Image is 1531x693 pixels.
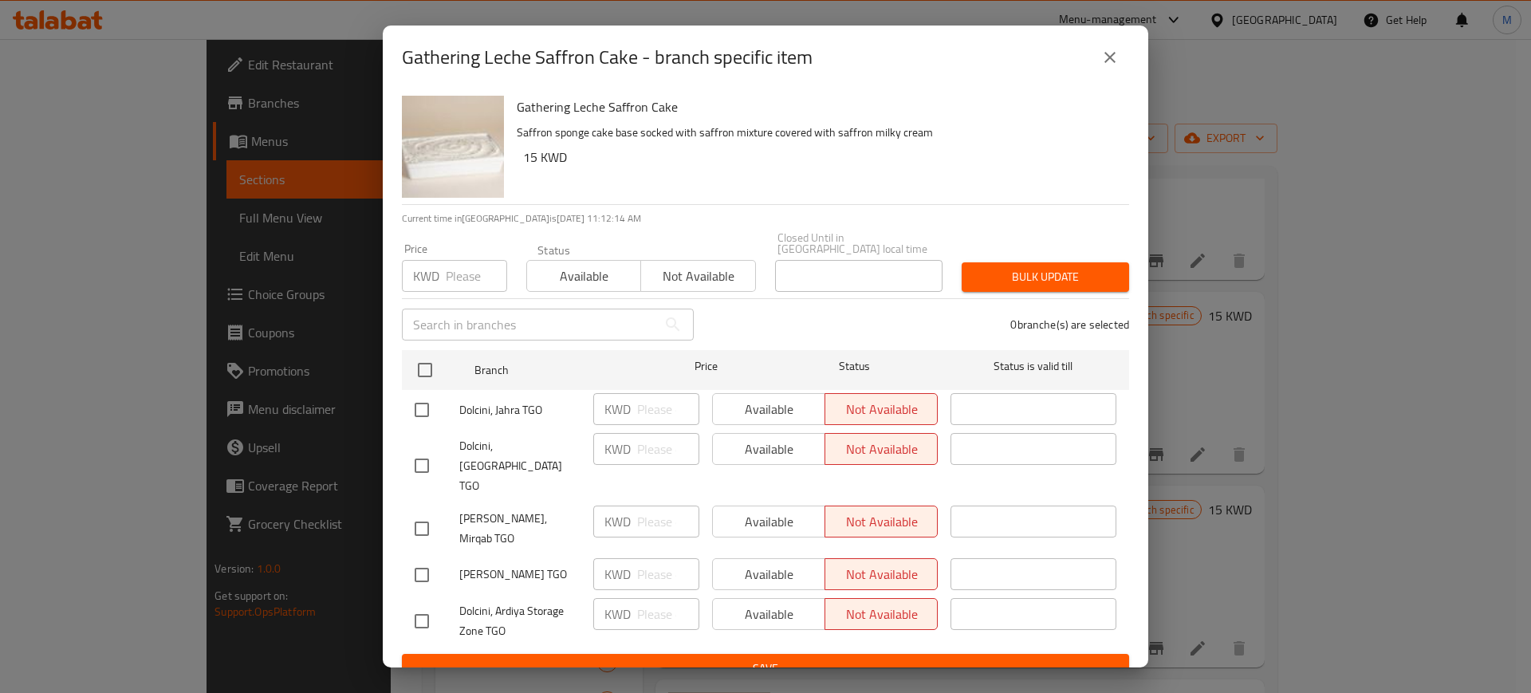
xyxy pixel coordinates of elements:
span: Dolcini, [GEOGRAPHIC_DATA] TGO [459,436,581,496]
p: KWD [413,266,439,285]
p: Saffron sponge cake base socked with saffron mixture covered with saffron milky cream [517,123,1116,143]
span: Not available [647,265,749,288]
input: Please enter price [637,393,699,425]
button: Available [526,260,641,292]
input: Search in branches [402,309,657,341]
span: Branch [474,360,640,380]
span: [PERSON_NAME], Mirqab TGO [459,509,581,549]
span: Status is valid till [950,356,1116,376]
p: KWD [604,400,631,419]
h6: 15 KWD [523,146,1116,168]
input: Please enter price [637,558,699,590]
button: Not available [640,260,755,292]
button: Save [402,654,1129,683]
button: close [1091,38,1129,77]
p: 0 branche(s) are selected [1010,317,1129,333]
span: Price [653,356,759,376]
span: Dolcini, Jahra TGO [459,400,581,420]
input: Please enter price [637,598,699,630]
p: KWD [604,439,631,459]
p: KWD [604,604,631,624]
h6: Gathering Leche Saffron Cake [517,96,1116,118]
span: Dolcini, Ardiya Storage Zone TGO [459,601,581,641]
span: [PERSON_NAME] TGO [459,565,581,585]
span: Bulk update [974,267,1116,287]
span: Available [533,265,635,288]
p: KWD [604,565,631,584]
button: Bulk update [962,262,1129,292]
span: Status [772,356,938,376]
input: Please enter price [637,433,699,465]
span: Save [415,659,1116,679]
input: Please enter price [446,260,507,292]
img: Gathering Leche Saffron Cake [402,96,504,198]
input: Please enter price [637,506,699,537]
h2: Gathering Leche Saffron Cake - branch specific item [402,45,813,70]
p: KWD [604,512,631,531]
p: Current time in [GEOGRAPHIC_DATA] is [DATE] 11:12:14 AM [402,211,1129,226]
